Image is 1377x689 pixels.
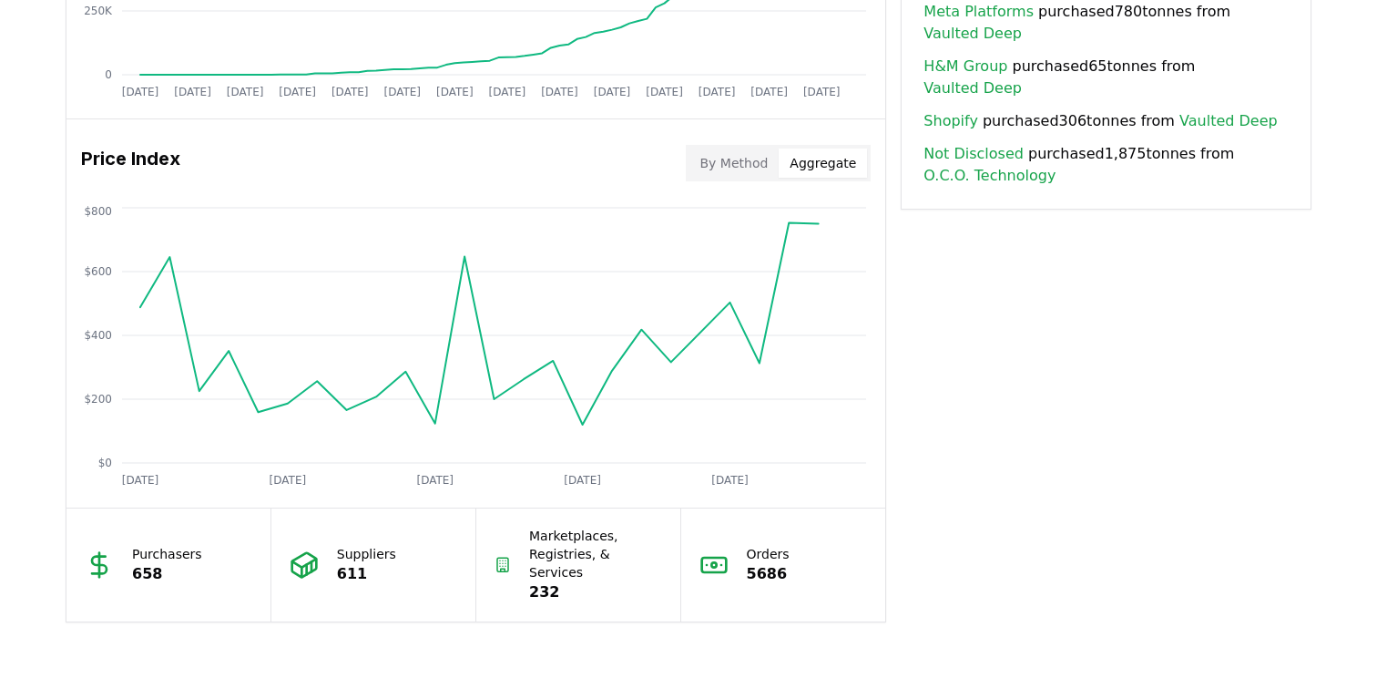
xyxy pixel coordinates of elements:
span: purchased 65 tonnes from [923,56,1289,99]
p: 232 [529,581,662,603]
tspan: $600 [84,265,112,278]
p: Marketplaces, Registries, & Services [529,527,662,581]
p: Suppliers [337,545,396,563]
tspan: [DATE] [279,86,316,98]
p: 658 [132,563,202,585]
tspan: [DATE] [711,474,749,487]
tspan: [DATE] [416,474,454,487]
tspan: [DATE] [541,86,578,98]
tspan: [DATE] [383,86,421,98]
a: Vaulted Deep [923,23,1022,45]
span: purchased 1,875 tonnes from [923,143,1289,187]
button: By Method [689,149,780,178]
p: Orders [747,545,790,563]
p: 5686 [747,563,790,585]
tspan: $800 [84,205,112,218]
tspan: [DATE] [646,86,683,98]
a: Vaulted Deep [923,77,1022,99]
tspan: [DATE] [564,474,601,487]
button: Aggregate [779,149,867,178]
tspan: $200 [84,393,112,406]
p: Purchasers [132,545,202,563]
tspan: [DATE] [803,86,841,98]
a: Meta Platforms [923,1,1034,23]
p: 611 [337,563,396,585]
span: purchased 780 tonnes from [923,1,1289,45]
tspan: 0 [105,68,112,81]
tspan: [DATE] [122,86,159,98]
a: Not Disclosed [923,143,1024,165]
tspan: [DATE] [436,86,474,98]
tspan: [DATE] [594,86,631,98]
tspan: [DATE] [750,86,788,98]
a: O.C.O. Technology [923,165,1056,187]
a: Shopify [923,110,978,132]
tspan: [DATE] [270,474,307,487]
tspan: $0 [98,457,112,469]
tspan: $400 [84,329,112,342]
tspan: [DATE] [331,86,369,98]
tspan: [DATE] [174,86,211,98]
tspan: [DATE] [227,86,264,98]
h3: Price Index [81,145,180,181]
span: purchased 306 tonnes from [923,110,1277,132]
tspan: [DATE] [699,86,736,98]
a: H&M Group [923,56,1007,77]
tspan: [DATE] [122,474,159,487]
tspan: 250K [84,5,113,17]
a: Vaulted Deep [1179,110,1278,132]
tspan: [DATE] [489,86,526,98]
